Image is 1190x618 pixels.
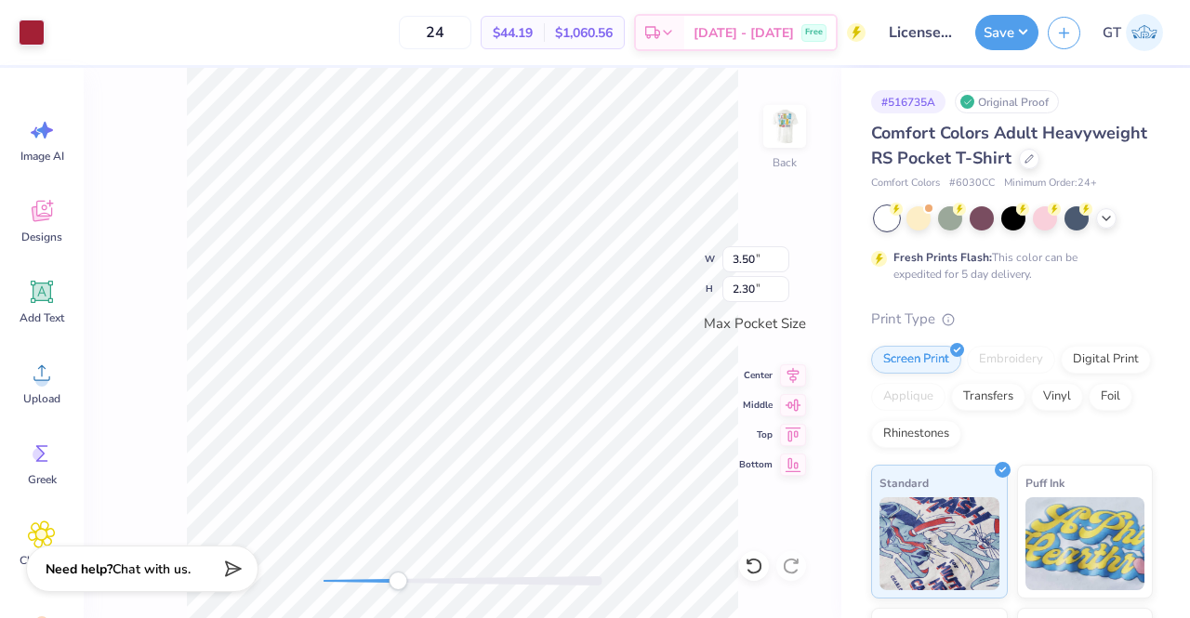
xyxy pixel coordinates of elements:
[951,383,1025,411] div: Transfers
[1089,383,1132,411] div: Foil
[766,108,803,145] img: Back
[1061,346,1151,374] div: Digital Print
[739,427,773,442] span: Top
[879,497,999,590] img: Standard
[1025,497,1145,590] img: Puff Ink
[46,560,112,578] strong: Need help?
[949,176,995,191] span: # 6030CC
[23,391,60,406] span: Upload
[773,154,797,171] div: Back
[871,309,1153,330] div: Print Type
[739,368,773,383] span: Center
[399,16,471,49] input: – –
[20,310,64,325] span: Add Text
[871,420,961,448] div: Rhinestones
[871,90,945,113] div: # 516735A
[555,23,613,43] span: $1,060.56
[1126,14,1163,51] img: Gayathree Thangaraj
[893,249,1122,283] div: This color can be expedited for 5 day delivery.
[1031,383,1083,411] div: Vinyl
[21,230,62,244] span: Designs
[739,398,773,413] span: Middle
[805,26,823,39] span: Free
[871,383,945,411] div: Applique
[739,457,773,472] span: Bottom
[1004,176,1097,191] span: Minimum Order: 24 +
[975,15,1038,50] button: Save
[493,23,533,43] span: $44.19
[1025,473,1064,493] span: Puff Ink
[1103,22,1121,44] span: GT
[967,346,1055,374] div: Embroidery
[1094,14,1171,51] a: GT
[875,14,966,51] input: Untitled Design
[879,473,929,493] span: Standard
[11,553,73,583] span: Clipart & logos
[694,23,794,43] span: [DATE] - [DATE]
[871,122,1147,169] span: Comfort Colors Adult Heavyweight RS Pocket T-Shirt
[389,572,407,590] div: Accessibility label
[893,250,992,265] strong: Fresh Prints Flash:
[20,149,64,164] span: Image AI
[871,346,961,374] div: Screen Print
[28,472,57,487] span: Greek
[955,90,1059,113] div: Original Proof
[112,560,191,578] span: Chat with us.
[871,176,940,191] span: Comfort Colors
